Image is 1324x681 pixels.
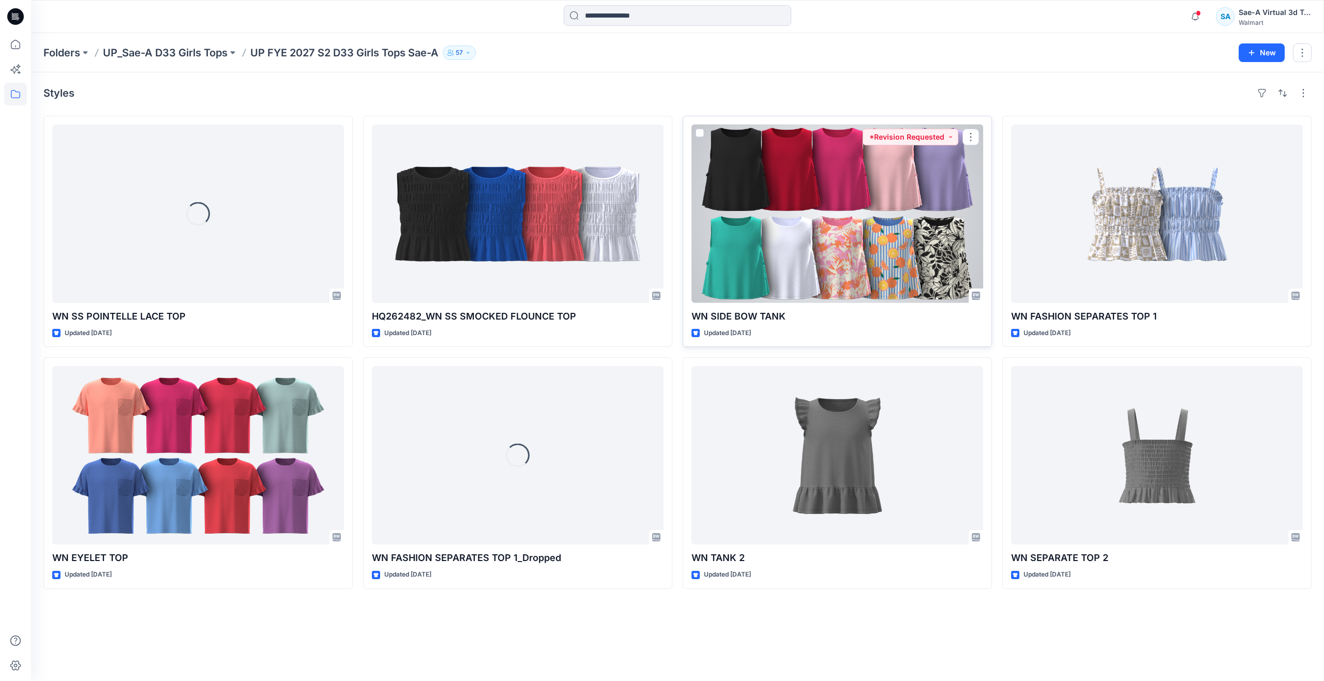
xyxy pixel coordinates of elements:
p: WN SIDE BOW TANK [691,309,983,324]
p: Updated [DATE] [384,328,431,339]
p: HQ262482_WN SS SMOCKED FLOUNCE TOP [372,309,664,324]
p: Updated [DATE] [704,328,751,339]
p: Updated [DATE] [65,328,112,339]
p: Updated [DATE] [704,569,751,580]
p: WN FASHION SEPARATES TOP 1_Dropped [372,551,664,565]
p: UP FYE 2027 S2 D33 Girls Tops Sae-A [250,46,439,60]
a: WN FASHION SEPARATES TOP 1 [1011,125,1303,303]
div: SA [1216,7,1235,26]
a: UP_Sae-A D33 Girls Tops [103,46,228,60]
p: WN SS POINTELLE LACE TOP [52,309,344,324]
p: Updated [DATE] [1024,328,1071,339]
p: WN SEPARATE TOP 2 [1011,551,1303,565]
p: Updated [DATE] [1024,569,1071,580]
div: Walmart [1239,19,1311,26]
button: New [1239,43,1285,62]
h4: Styles [43,87,74,99]
button: 57 [443,46,476,60]
p: Updated [DATE] [65,569,112,580]
p: WN EYELET TOP [52,551,344,565]
a: WN SEPARATE TOP 2 [1011,366,1303,544]
p: 57 [456,47,463,58]
a: WN EYELET TOP [52,366,344,544]
a: WN TANK 2 [691,366,983,544]
p: WN FASHION SEPARATES TOP 1 [1011,309,1303,324]
p: WN TANK 2 [691,551,983,565]
a: HQ262482_WN SS SMOCKED FLOUNCE TOP [372,125,664,303]
p: Updated [DATE] [384,569,431,580]
div: Sae-A Virtual 3d Team [1239,6,1311,19]
a: Folders [43,46,80,60]
a: WN SIDE BOW TANK [691,125,983,303]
